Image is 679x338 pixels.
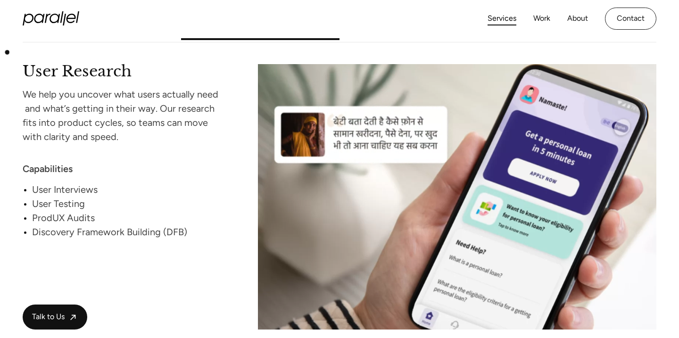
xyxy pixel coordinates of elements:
a: Services [488,12,516,25]
a: home [23,11,79,25]
div: User Testing [32,197,222,211]
div: Discovery Framework Building (DFB) [32,225,222,239]
h2: User Research [23,64,222,77]
span: Talk to Us [32,312,65,322]
div: User Interviews [32,182,222,197]
div: Capabilities [23,162,222,176]
a: Talk to Us [23,305,87,330]
a: Work [533,12,550,25]
div: We help you uncover what users actually need and what’s getting in their way. Our research fits i... [23,87,222,144]
a: About [567,12,588,25]
div: ProdUX Audits [32,211,222,225]
a: Contact [605,8,656,30]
